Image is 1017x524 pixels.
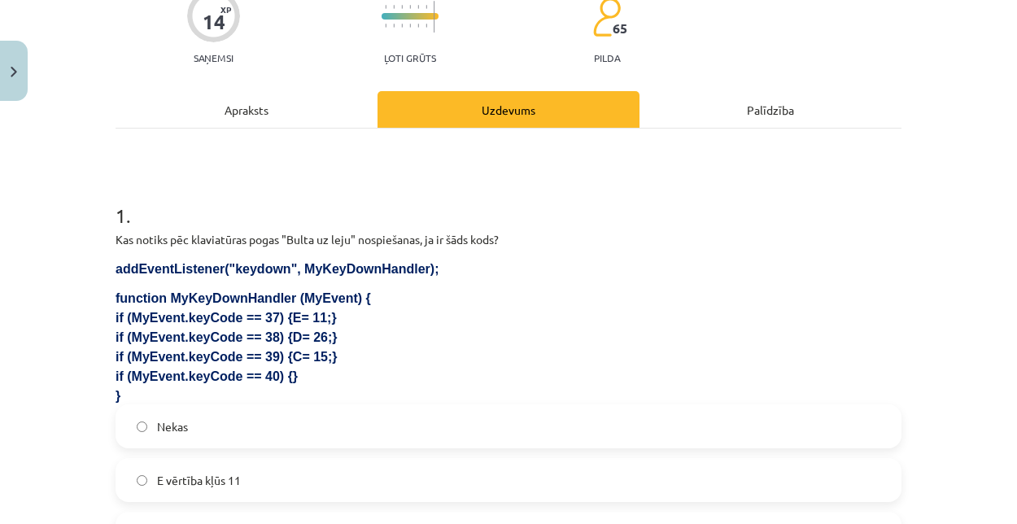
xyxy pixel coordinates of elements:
[116,330,338,344] span: if (MyEvent.keyCode == 38) {D= 26;}
[116,369,298,383] span: if (MyEvent.keyCode == 40) {}
[409,24,411,28] img: icon-short-line-57e1e144782c952c97e751825c79c345078a6d821885a25fce030b3d8c18986b.svg
[417,5,419,9] img: icon-short-line-57e1e144782c952c97e751825c79c345078a6d821885a25fce030b3d8c18986b.svg
[137,475,147,486] input: E vērtība kļūs 11
[613,21,627,36] span: 65
[426,5,427,9] img: icon-short-line-57e1e144782c952c97e751825c79c345078a6d821885a25fce030b3d8c18986b.svg
[137,421,147,432] input: Nekas
[385,24,386,28] img: icon-short-line-57e1e144782c952c97e751825c79c345078a6d821885a25fce030b3d8c18986b.svg
[116,231,901,248] p: Kas notiks pēc klaviatūras pogas "Bulta uz leju" nospiešanas, ja ir šāds kods?
[384,52,436,63] p: Ļoti grūts
[187,52,240,63] p: Saņemsi
[157,472,241,489] span: E vērtība kļūs 11
[409,5,411,9] img: icon-short-line-57e1e144782c952c97e751825c79c345078a6d821885a25fce030b3d8c18986b.svg
[203,11,225,33] div: 14
[11,67,17,77] img: icon-close-lesson-0947bae3869378f0d4975bcd49f059093ad1ed9edebbc8119c70593378902aed.svg
[116,389,120,403] span: }
[639,91,901,128] div: Palīdzība
[220,5,231,14] span: XP
[401,24,403,28] img: icon-short-line-57e1e144782c952c97e751825c79c345078a6d821885a25fce030b3d8c18986b.svg
[401,5,403,9] img: icon-short-line-57e1e144782c952c97e751825c79c345078a6d821885a25fce030b3d8c18986b.svg
[393,24,395,28] img: icon-short-line-57e1e144782c952c97e751825c79c345078a6d821885a25fce030b3d8c18986b.svg
[157,418,188,435] span: Nekas
[116,176,901,226] h1: 1 .
[417,24,419,28] img: icon-short-line-57e1e144782c952c97e751825c79c345078a6d821885a25fce030b3d8c18986b.svg
[116,350,338,364] span: if (MyEvent.keyCode == 39) {C= 15;}
[116,291,371,305] span: function MyKeyDownHandler (MyEvent) {
[116,91,378,128] div: Apraksts
[116,311,337,325] span: if (MyEvent.keyCode == 37) {E= 11;}
[426,24,427,28] img: icon-short-line-57e1e144782c952c97e751825c79c345078a6d821885a25fce030b3d8c18986b.svg
[116,262,439,276] span: addEventListener("keydown", MyKeyDownHandler);
[393,5,395,9] img: icon-short-line-57e1e144782c952c97e751825c79c345078a6d821885a25fce030b3d8c18986b.svg
[385,5,386,9] img: icon-short-line-57e1e144782c952c97e751825c79c345078a6d821885a25fce030b3d8c18986b.svg
[434,1,435,33] img: icon-long-line-d9ea69661e0d244f92f715978eff75569469978d946b2353a9bb055b3ed8787d.svg
[594,52,620,63] p: pilda
[378,91,639,128] div: Uzdevums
